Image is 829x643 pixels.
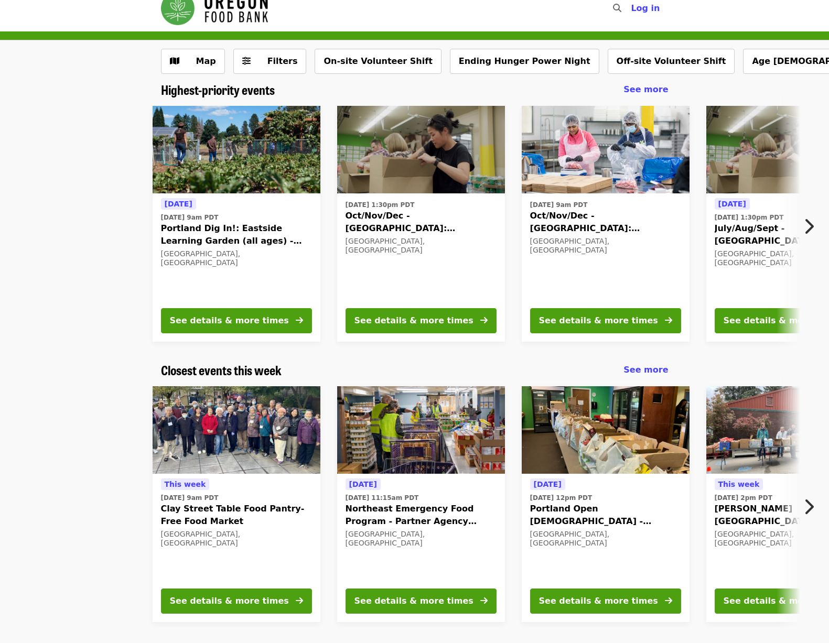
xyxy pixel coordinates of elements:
button: Ending Hunger Power Night [450,49,599,74]
i: arrow-right icon [480,596,488,606]
div: [GEOGRAPHIC_DATA], [GEOGRAPHIC_DATA] [161,530,312,548]
span: This week [165,480,206,488]
time: [DATE] 1:30pm PDT [346,200,415,210]
button: See details & more times [161,588,312,614]
div: [GEOGRAPHIC_DATA], [GEOGRAPHIC_DATA] [530,530,681,548]
div: [GEOGRAPHIC_DATA], [GEOGRAPHIC_DATA] [161,249,312,267]
time: [DATE] 9am PDT [161,493,219,503]
span: Oct/Nov/Dec - [GEOGRAPHIC_DATA]: Repack/Sort (age [DEMOGRAPHIC_DATA]+) [530,210,681,235]
div: [GEOGRAPHIC_DATA], [GEOGRAPHIC_DATA] [346,530,497,548]
a: See details for "Oct/Nov/Dec - Portland: Repack/Sort (age 8+)" [337,106,505,342]
i: search icon [613,3,621,13]
span: [DATE] [165,200,192,208]
i: chevron-right icon [803,216,814,236]
a: See details for "Clay Street Table Food Pantry- Free Food Market" [153,386,320,622]
button: See details & more times [346,588,497,614]
a: See details for "Portland Open Bible - Partner Agency Support (16+)" [522,386,690,622]
div: Highest-priority events [153,82,677,97]
div: See details & more times [170,314,289,327]
span: Portland Dig In!: Eastside Learning Garden (all ages) - Aug/Sept/Oct [161,222,312,247]
a: See more [623,83,668,96]
span: [DATE] [718,200,746,208]
time: [DATE] 12pm PDT [530,493,593,503]
time: [DATE] 1:30pm PDT [715,213,784,222]
span: Map [196,56,216,66]
i: sliders-h icon [242,56,251,66]
div: [GEOGRAPHIC_DATA], [GEOGRAPHIC_DATA] [346,237,497,255]
i: arrow-right icon [296,315,303,325]
button: Show map view [161,49,225,74]
span: Northeast Emergency Food Program - Partner Agency Support [346,503,497,528]
div: See details & more times [354,314,473,327]
div: See details & more times [539,595,658,607]
button: Off-site Volunteer Shift [608,49,735,74]
img: Clay Street Table Food Pantry- Free Food Market organized by Oregon Food Bank [153,386,320,474]
button: Filters (0 selected) [233,49,307,74]
div: See details & more times [170,595,289,607]
i: arrow-right icon [665,315,672,325]
i: arrow-right icon [665,596,672,606]
button: Next item [794,212,829,241]
a: Highest-priority events [161,82,275,97]
a: See details for "Northeast Emergency Food Program - Partner Agency Support" [337,386,505,622]
span: [DATE] [534,480,562,488]
i: map icon [170,56,179,66]
i: chevron-right icon [803,497,814,517]
img: Oct/Nov/Dec - Portland: Repack/Sort (age 8+) organized by Oregon Food Bank [337,106,505,194]
span: Log in [631,3,660,13]
button: See details & more times [161,308,312,333]
a: See details for "Oct/Nov/Dec - Beaverton: Repack/Sort (age 10+)" [522,106,690,342]
span: Filters [267,56,298,66]
i: arrow-right icon [480,315,488,325]
div: See details & more times [539,314,658,327]
button: Next item [794,492,829,521]
img: Portland Dig In!: Eastside Learning Garden (all ages) - Aug/Sept/Oct organized by Oregon Food Bank [153,106,320,194]
span: This week [718,480,760,488]
img: Portland Open Bible - Partner Agency Support (16+) organized by Oregon Food Bank [522,386,690,474]
time: [DATE] 11:15am PDT [346,493,419,503]
button: See details & more times [530,588,681,614]
div: [GEOGRAPHIC_DATA], [GEOGRAPHIC_DATA] [530,237,681,255]
time: [DATE] 2pm PDT [715,493,772,503]
img: Oct/Nov/Dec - Beaverton: Repack/Sort (age 10+) organized by Oregon Food Bank [522,106,690,194]
a: See details for "Portland Dig In!: Eastside Learning Garden (all ages) - Aug/Sept/Oct" [153,106,320,342]
a: See more [623,364,668,376]
div: See details & more times [354,595,473,607]
span: Portland Open [DEMOGRAPHIC_DATA] - Partner Agency Support (16+) [530,503,681,528]
div: Closest events this week [153,363,677,378]
span: Clay Street Table Food Pantry- Free Food Market [161,503,312,528]
time: [DATE] 9am PDT [530,200,588,210]
span: See more [623,365,668,375]
button: See details & more times [530,308,681,333]
i: arrow-right icon [296,596,303,606]
img: Northeast Emergency Food Program - Partner Agency Support organized by Oregon Food Bank [337,386,505,474]
time: [DATE] 9am PDT [161,213,219,222]
button: On-site Volunteer Shift [315,49,441,74]
span: See more [623,84,668,94]
button: See details & more times [346,308,497,333]
a: Closest events this week [161,363,282,378]
span: Oct/Nov/Dec - [GEOGRAPHIC_DATA]: Repack/Sort (age [DEMOGRAPHIC_DATA]+) [346,210,497,235]
span: Closest events this week [161,361,282,379]
span: Highest-priority events [161,80,275,99]
span: [DATE] [349,480,377,488]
